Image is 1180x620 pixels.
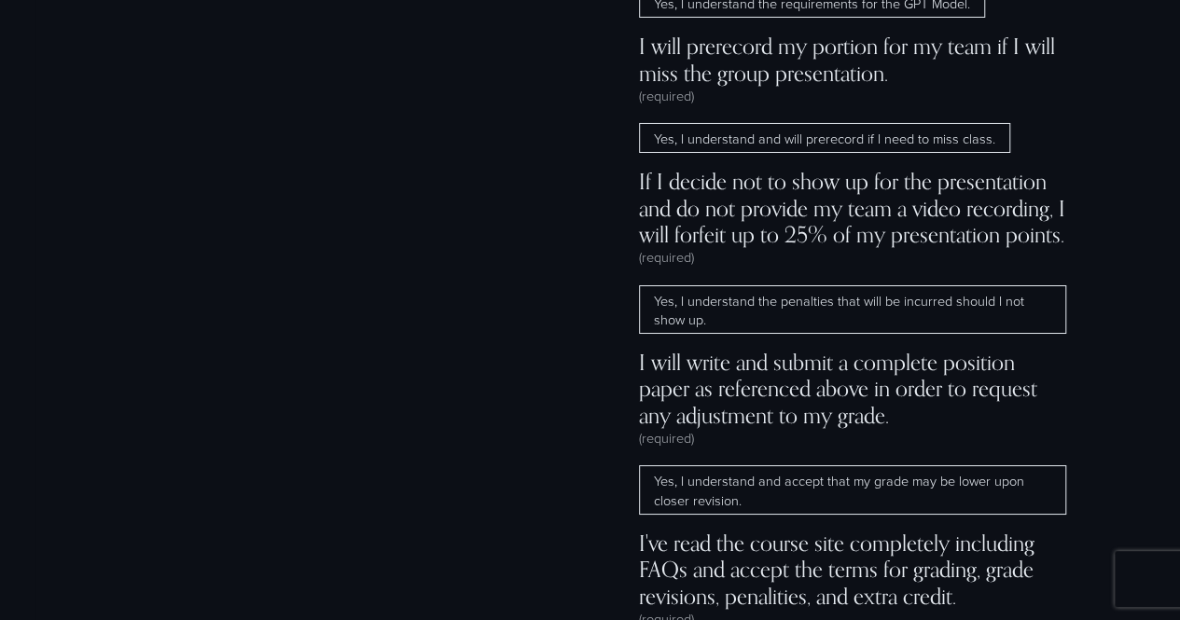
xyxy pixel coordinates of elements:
[639,465,1066,515] span: Yes, I understand and accept that my grade may be lower upon closer revision.
[639,86,694,104] span: (required)
[639,349,1070,428] span: I will write and submit a complete position paper as referenced above in order to request any adj...
[639,123,1010,153] span: Yes, I understand and will prerecord if I need to miss class.
[639,285,1066,335] span: Yes, I understand the penalties that will be incurred should I not show up.
[639,33,1070,86] span: I will prerecord my portion for my team if I will miss the group presentation.
[639,168,1070,247] span: If I decide not to show up for the presentation and do not provide my team a video recording, I w...
[639,530,1070,609] span: I've read the course site completely including FAQs and accept the terms for grading, grade revis...
[639,247,694,266] span: (required)
[639,428,694,447] span: (required)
